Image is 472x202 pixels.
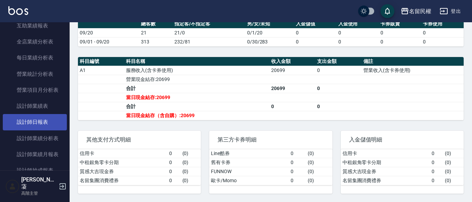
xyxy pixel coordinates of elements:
[269,57,316,66] th: 收入金額
[269,102,316,111] td: 0
[167,158,181,167] td: 0
[430,149,443,158] td: 0
[380,4,394,18] button: save
[167,149,181,158] td: 0
[124,57,269,66] th: 科目名稱
[124,93,269,102] td: 當日現金結存:20699
[443,149,464,158] td: ( 0 )
[294,37,337,46] td: 0
[209,158,289,167] td: 舊有卡券
[6,179,19,193] img: Person
[3,146,67,162] a: 設計師業績月報表
[337,19,379,29] th: 入金使用
[437,5,464,18] button: 登出
[341,167,430,176] td: 質感大吉現金券
[8,6,28,15] img: Logo
[289,158,306,167] td: 0
[245,19,294,29] th: 男/女/未知
[78,28,139,37] td: 09/20
[78,19,464,47] table: a dense table
[78,158,167,167] td: 中租銀角零卡分期
[421,37,464,46] td: 0
[337,37,379,46] td: 0
[218,136,324,143] span: 第三方卡券明細
[294,19,337,29] th: 入金儲值
[379,28,421,37] td: 0
[315,66,362,75] td: 0
[269,66,316,75] td: 20699
[409,7,431,16] div: 名留民權
[78,37,139,46] td: 09/01 - 09/20
[443,158,464,167] td: ( 0 )
[443,176,464,185] td: ( 0 )
[3,34,67,50] a: 全店業績分析表
[306,167,332,176] td: ( 0 )
[78,57,124,66] th: 科目編號
[306,158,332,167] td: ( 0 )
[124,102,269,111] td: 合計
[181,176,201,185] td: ( 0 )
[209,149,289,158] td: Line酷券
[139,19,173,29] th: 總客數
[341,149,430,158] td: 信用卡
[362,57,464,66] th: 備註
[124,84,269,93] td: 合計
[341,149,464,185] table: a dense table
[139,37,173,46] td: 313
[21,190,57,196] p: 高階主管
[124,66,269,75] td: 服務收入(含卡券使用)
[398,4,434,18] button: 名留民權
[78,57,464,120] table: a dense table
[430,167,443,176] td: 0
[421,28,464,37] td: 0
[124,75,269,84] td: 營業現金結存:20699
[379,19,421,29] th: 卡券販賣
[173,19,245,29] th: 指定客/不指定客
[3,130,67,146] a: 設計師業績分析表
[167,167,181,176] td: 0
[173,37,245,46] td: 232/81
[379,37,421,46] td: 0
[3,82,67,98] a: 營業項目月分析表
[245,37,294,46] td: 0/30/283
[245,28,294,37] td: 0/1/20
[337,28,379,37] td: 0
[3,162,67,178] a: 設計師抽成報表
[209,176,289,185] td: 歐卡/Momo
[341,176,430,185] td: 名留集團消費禮券
[443,167,464,176] td: ( 0 )
[289,149,306,158] td: 0
[78,176,167,185] td: 名留集團消費禮券
[341,158,430,167] td: 中租銀角零卡分期
[269,84,316,93] td: 20699
[362,66,464,75] td: 營業收入(含卡券使用)
[3,18,67,34] a: 互助業績報表
[167,176,181,185] td: 0
[78,66,124,75] td: A1
[306,176,332,185] td: ( 0 )
[306,149,332,158] td: ( 0 )
[86,136,192,143] span: 其他支付方式明細
[209,149,332,185] table: a dense table
[430,158,443,167] td: 0
[3,98,67,114] a: 設計師業績表
[315,102,362,111] td: 0
[421,19,464,29] th: 卡券使用
[315,84,362,93] td: 0
[3,50,67,66] a: 每日業績分析表
[294,28,337,37] td: 0
[3,114,67,130] a: 設計師日報表
[209,167,289,176] td: FUNNOW
[78,149,201,185] table: a dense table
[139,28,173,37] td: 21
[430,176,443,185] td: 0
[315,57,362,66] th: 支出金額
[173,28,245,37] td: 21/0
[181,149,201,158] td: ( 0 )
[181,167,201,176] td: ( 0 )
[78,149,167,158] td: 信用卡
[289,167,306,176] td: 0
[181,158,201,167] td: ( 0 )
[21,176,57,190] h5: [PERSON_NAME]蓤
[289,176,306,185] td: 0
